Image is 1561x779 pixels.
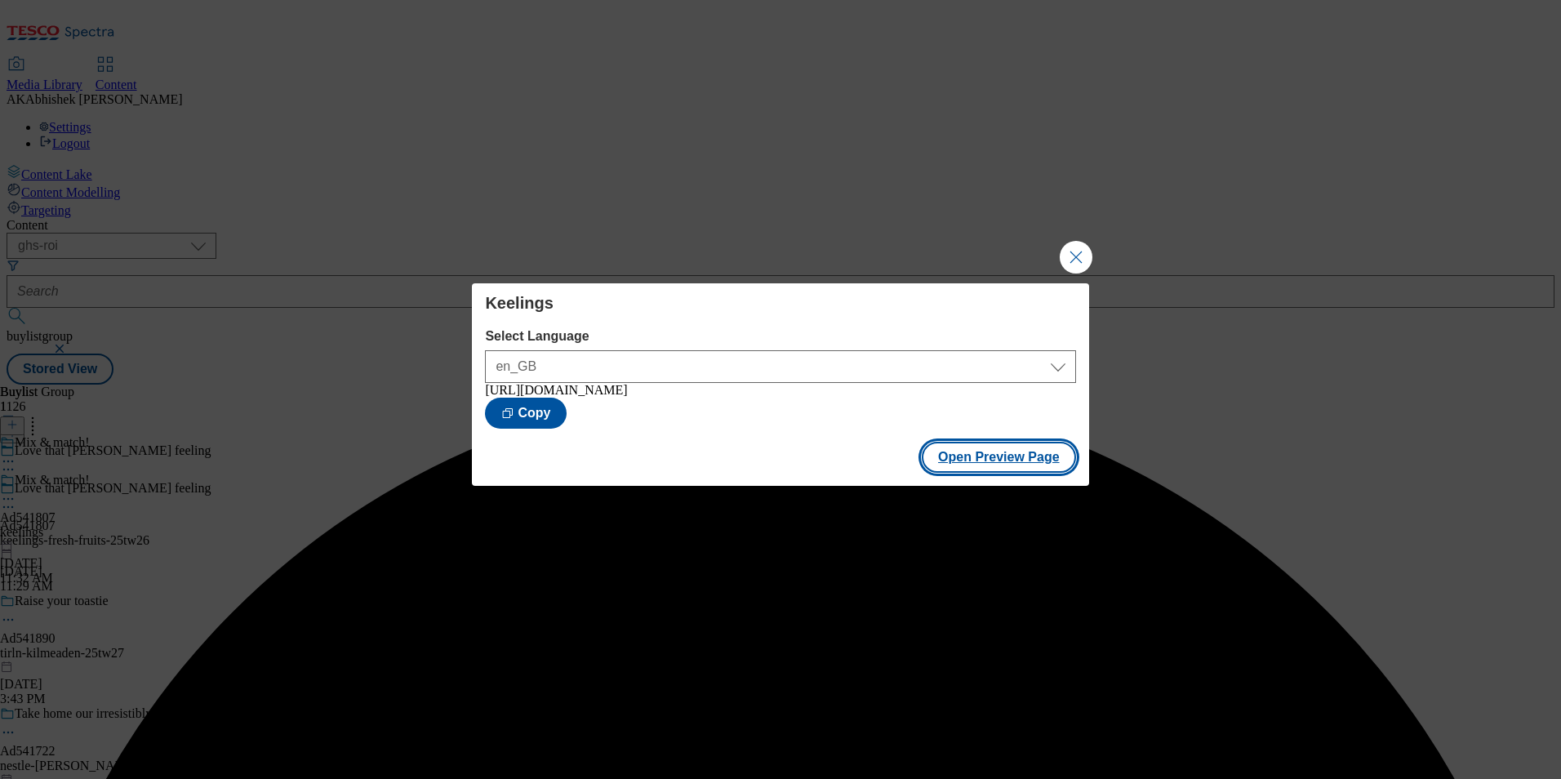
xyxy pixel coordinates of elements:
h4: Keelings [485,293,1075,313]
button: Copy [485,398,567,429]
button: Open Preview Page [922,442,1076,473]
div: Modal [472,283,1088,486]
div: [URL][DOMAIN_NAME] [485,383,1075,398]
button: Close Modal [1060,241,1092,274]
label: Select Language [485,329,1075,344]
